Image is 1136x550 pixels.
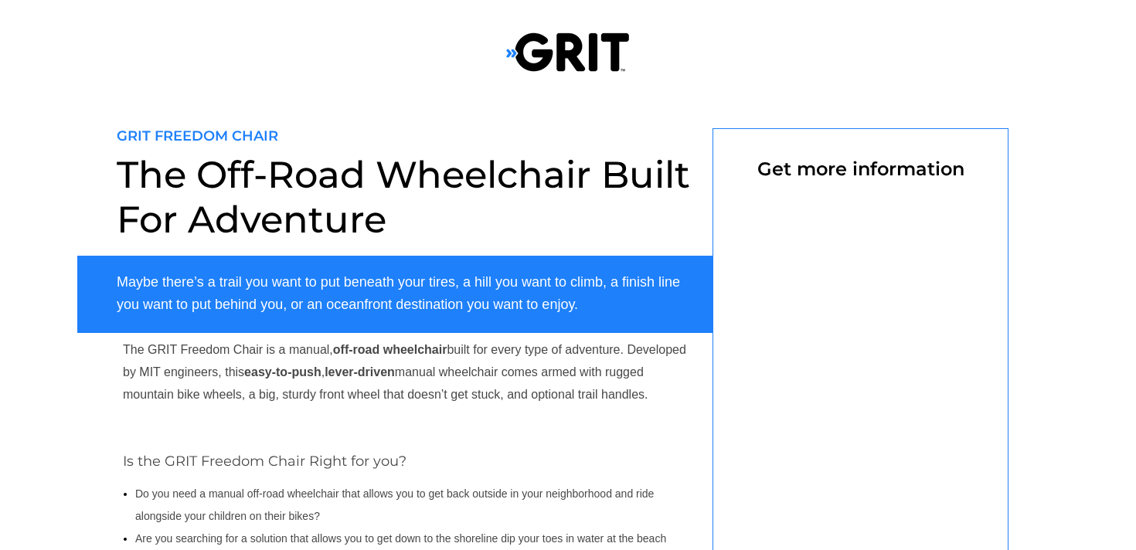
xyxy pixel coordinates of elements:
[757,158,964,180] span: Get more information
[135,532,666,545] span: Are you searching for a solution that allows you to get down to the shoreline dip your toes in wa...
[135,487,654,522] span: Do you need a manual off-road wheelchair that allows you to get back outside in your neighborhood...
[333,343,447,356] strong: off-road wheelchair
[123,343,686,401] span: The GRIT Freedom Chair is a manual, built for every type of adventure. Developed by MIT engineers...
[117,152,690,242] span: The Off-Road Wheelchair Built For Adventure
[325,365,395,379] strong: lever-driven
[123,453,406,470] span: Is the GRIT Freedom Chair Right for you?
[117,127,278,144] span: GRIT FREEDOM CHAIR
[244,365,321,379] strong: easy-to-push
[117,274,680,312] span: Maybe there’s a trail you want to put beneath your tires, a hill you want to climb, a finish line...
